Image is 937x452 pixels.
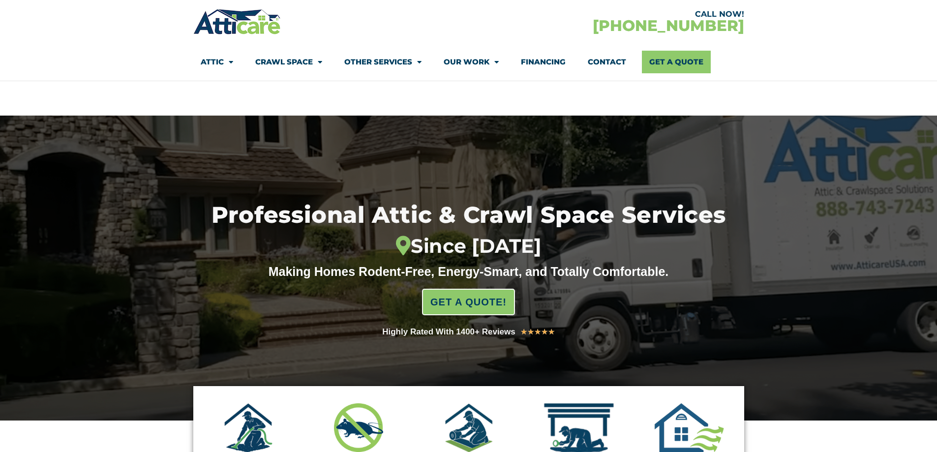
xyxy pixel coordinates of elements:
div: 5/5 [520,326,555,338]
a: Get A Quote [642,51,711,73]
a: Our Work [444,51,499,73]
i: ★ [520,326,527,338]
span: GET A QUOTE! [430,292,507,312]
div: Highly Rated With 1400+ Reviews [382,325,515,339]
a: GET A QUOTE! [422,289,515,315]
a: Attic [201,51,233,73]
i: ★ [548,326,555,338]
a: Contact [588,51,626,73]
nav: Menu [201,51,737,73]
a: Other Services [344,51,422,73]
div: Since [DATE] [158,235,778,258]
div: CALL NOW! [469,10,744,18]
a: Crawl Space [255,51,322,73]
i: ★ [541,326,548,338]
a: Financing [521,51,566,73]
h1: Professional Attic & Crawl Space Services [158,204,778,258]
i: ★ [527,326,534,338]
div: Making Homes Rodent-Free, Energy-Smart, and Totally Comfortable. [250,264,688,279]
i: ★ [534,326,541,338]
